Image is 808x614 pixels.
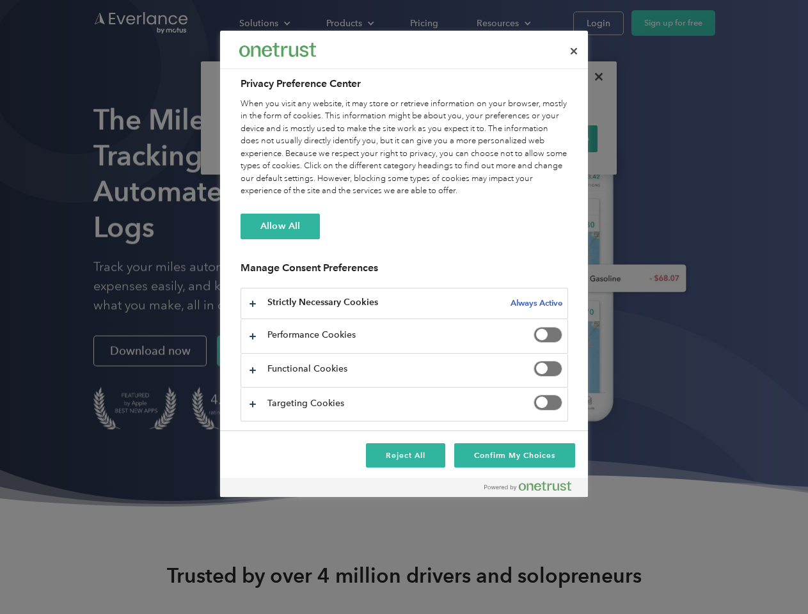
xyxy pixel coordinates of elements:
[220,31,588,497] div: Privacy Preference Center
[241,98,568,198] div: When you visit any website, it may store or retrieve information on your browser, mostly in the f...
[241,262,568,281] h3: Manage Consent Preferences
[454,443,575,468] button: Confirm My Choices
[484,481,582,497] a: Powered by OneTrust Opens in a new Tab
[241,76,568,91] h2: Privacy Preference Center
[484,481,571,491] img: Powered by OneTrust Opens in a new Tab
[560,37,588,65] button: Close
[241,214,320,239] button: Allow All
[239,43,316,56] img: Everlance
[239,37,316,63] div: Everlance
[366,443,445,468] button: Reject All
[220,31,588,497] div: Preference center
